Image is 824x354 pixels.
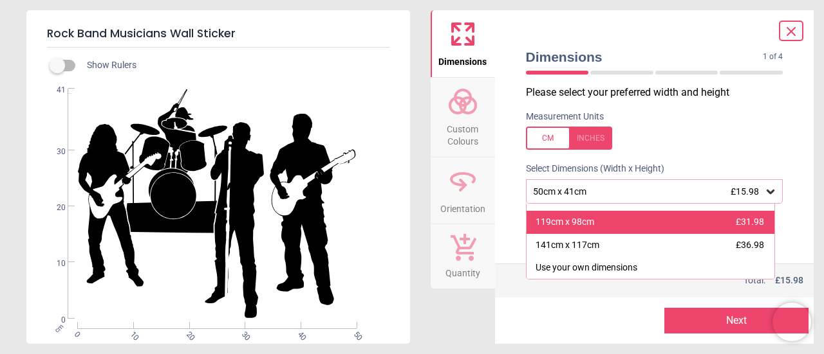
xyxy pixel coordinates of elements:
span: £ [775,274,803,287]
button: Next [664,308,809,333]
button: Quantity [431,224,495,288]
span: Orientation [440,197,485,216]
span: 30 [239,330,247,338]
label: Measurement Units [526,111,604,123]
div: 50cm x 41cm [532,186,765,197]
span: 15.98 [780,275,803,285]
span: £36.98 [736,240,764,250]
span: 41 [41,85,66,96]
span: 40 [295,330,303,338]
span: 20 [41,202,66,213]
span: Dimensions [438,49,487,69]
span: Quantity [445,261,480,280]
span: 0 [41,315,66,326]
button: Orientation [431,157,495,224]
span: 10 [41,258,66,269]
div: Show Rulers [57,58,410,73]
label: Select Dimensions (Width x Height) [516,163,664,175]
div: Use your own dimensions [536,261,637,274]
span: 1 of 4 [763,51,783,62]
div: 141cm x 117cm [536,239,599,252]
span: 0 [72,330,80,338]
span: 30 [41,146,66,157]
iframe: Brevo live chat [772,303,811,341]
span: Custom Colours [432,117,494,148]
p: Please select your preferred width and height [526,85,794,100]
span: £31.98 [736,217,764,227]
span: 50 [351,330,359,338]
span: £15.98 [731,186,759,197]
span: 20 [183,330,192,338]
span: 10 [127,330,136,338]
span: Dimensions [526,48,763,66]
h5: Rock Band Musicians Wall Sticker [47,21,389,48]
div: Total: [525,274,804,287]
button: Custom Colours [431,78,495,157]
span: cm [53,322,65,333]
button: Dimensions [431,10,495,77]
div: 119cm x 98cm [536,216,594,229]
